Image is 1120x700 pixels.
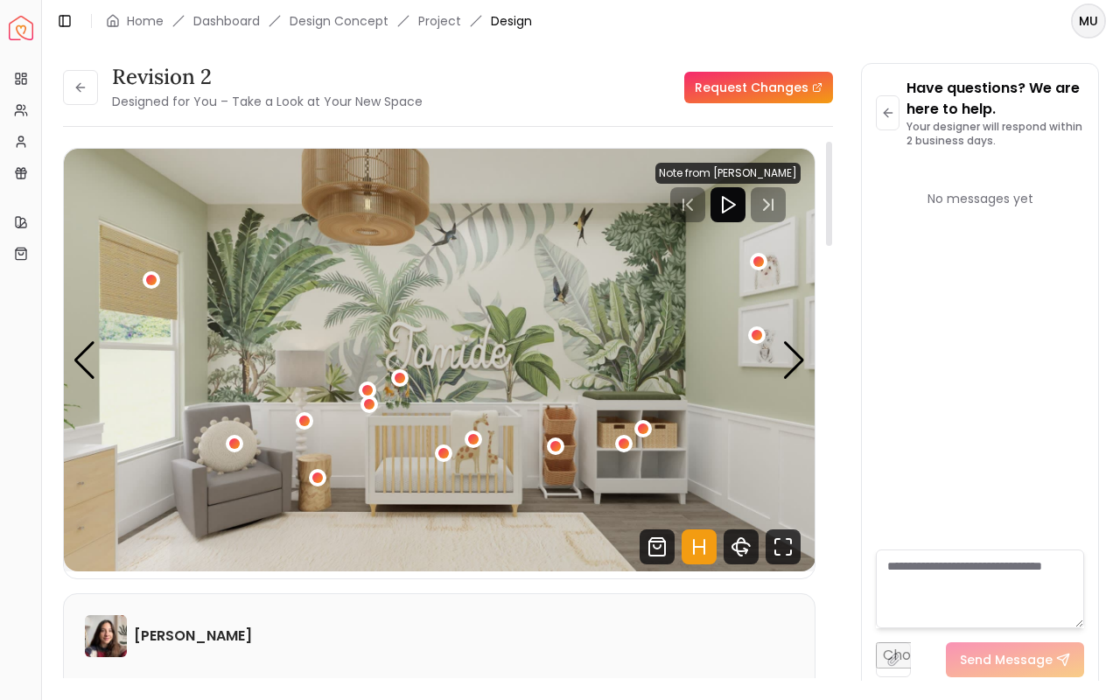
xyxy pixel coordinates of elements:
[684,72,833,103] a: Request Changes
[112,93,423,110] small: Designed for You – Take a Look at Your New Space
[906,78,1084,120] p: Have questions? We are here to help.
[127,12,164,30] a: Home
[290,12,388,30] li: Design Concept
[64,149,815,571] img: Design Render 2
[782,341,806,380] div: Next slide
[64,149,815,571] div: 1 / 4
[112,63,423,91] h3: Revision 2
[1071,3,1106,38] button: MU
[766,529,801,564] svg: Fullscreen
[134,626,252,647] h6: [PERSON_NAME]
[906,120,1084,148] p: Your designer will respond within 2 business days.
[717,194,738,215] svg: Play
[73,341,96,380] div: Previous slide
[682,529,717,564] svg: Hotspots Toggle
[640,529,675,564] svg: Shop Products from this design
[64,149,815,571] div: Carousel
[106,12,532,30] nav: breadcrumb
[1073,5,1104,37] span: MU
[418,12,461,30] a: Project
[9,16,33,40] img: Spacejoy Logo
[85,615,127,657] img: Maria Castillero
[9,16,33,40] a: Spacejoy
[655,163,801,184] div: Note from [PERSON_NAME]
[491,12,532,30] span: Design
[876,190,1084,207] div: No messages yet
[724,529,759,564] svg: 360 View
[193,12,260,30] a: Dashboard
